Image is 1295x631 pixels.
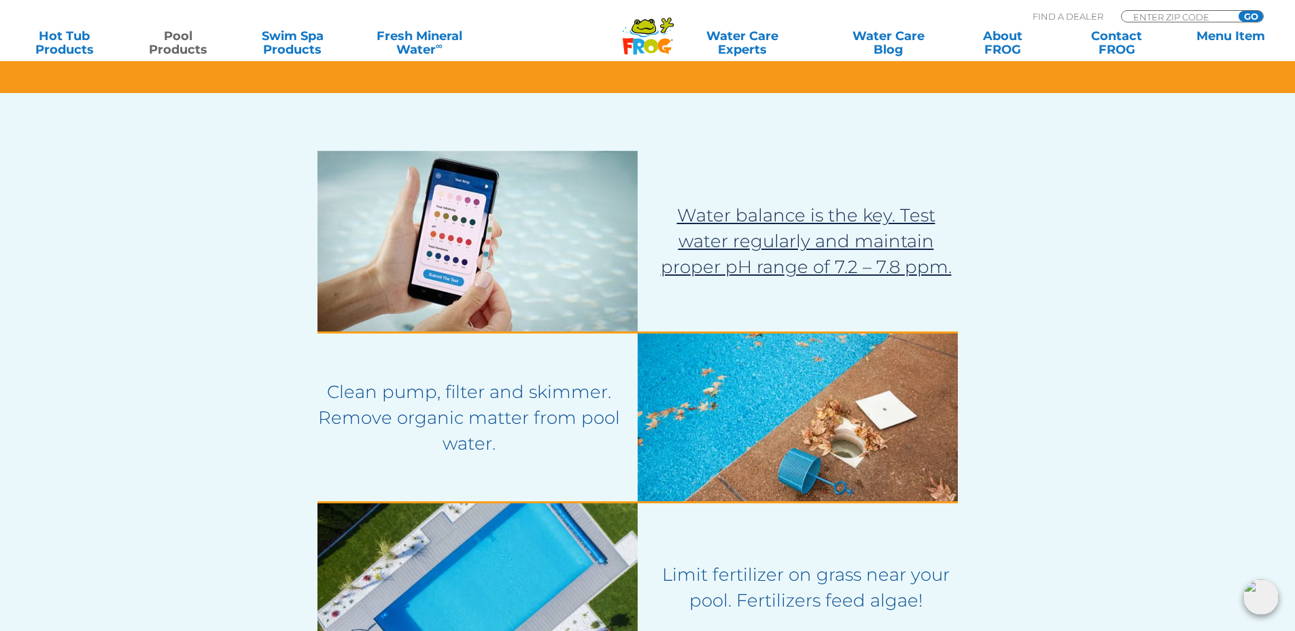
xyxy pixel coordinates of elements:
img: openIcon [1243,579,1279,615]
p: Find A Dealer [1033,10,1103,22]
sup: ∞ [436,40,443,51]
a: Swim SpaProducts [242,29,343,56]
input: Zip Code Form [1132,11,1224,22]
a: Menu Item [1180,29,1281,56]
img: Pool-Debris [638,333,958,501]
p: Limit fertilizer on grass near your pool. Fertilizers feed algae! [655,562,958,613]
img: frog-bam-algae-1 [317,151,638,331]
a: PoolProducts [128,29,229,56]
a: ContactFROG [1066,29,1167,56]
a: Hot TubProducts [14,29,115,56]
p: Clean pump, filter and skimmer. Remove organic matter from pool water. [317,379,621,456]
a: Water CareBlog [838,29,939,56]
a: Fresh MineralWater∞ [356,29,483,56]
a: Water CareExperts [660,29,825,56]
input: GO [1239,11,1263,22]
a: Water balance is the key. Test water regularly and maintain proper pH range of 7.2 – 7.8 ppm. [661,204,952,278]
a: AboutFROG [952,29,1053,56]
